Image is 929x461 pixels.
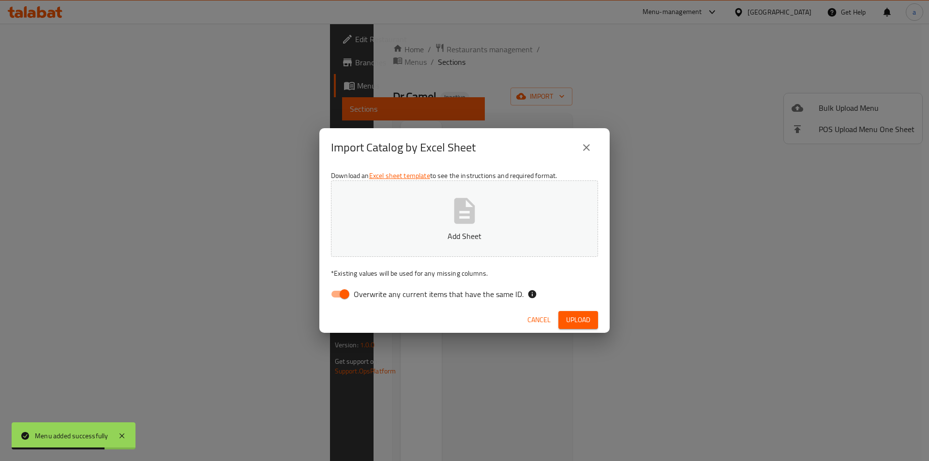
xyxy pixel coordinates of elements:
[558,311,598,329] button: Upload
[35,431,108,441] div: Menu added successfully
[369,169,430,182] a: Excel sheet template
[524,311,554,329] button: Cancel
[354,288,524,300] span: Overwrite any current items that have the same ID.
[527,289,537,299] svg: If the overwrite option isn't selected, then the items that match an existing ID will be ignored ...
[331,180,598,257] button: Add Sheet
[331,268,598,278] p: Existing values will be used for any missing columns.
[319,167,610,307] div: Download an to see the instructions and required format.
[566,314,590,326] span: Upload
[527,314,551,326] span: Cancel
[346,230,583,242] p: Add Sheet
[331,140,476,155] h2: Import Catalog by Excel Sheet
[575,136,598,159] button: close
